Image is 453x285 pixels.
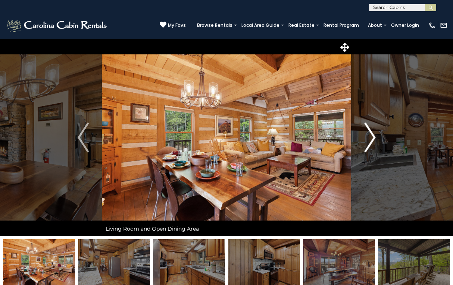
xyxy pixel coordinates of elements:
[168,22,186,29] span: My Favs
[6,18,109,33] img: White-1-2.png
[440,22,447,29] img: mail-regular-white.png
[102,221,351,236] div: Living Room and Open Dining Area
[364,20,386,31] a: About
[285,20,318,31] a: Real Estate
[428,22,436,29] img: phone-regular-white.png
[387,20,423,31] a: Owner Login
[238,20,283,31] a: Local Area Guide
[65,39,102,236] button: Previous
[78,123,89,152] img: arrow
[320,20,363,31] a: Rental Program
[351,39,389,236] button: Next
[364,123,375,152] img: arrow
[160,21,186,29] a: My Favs
[193,20,236,31] a: Browse Rentals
